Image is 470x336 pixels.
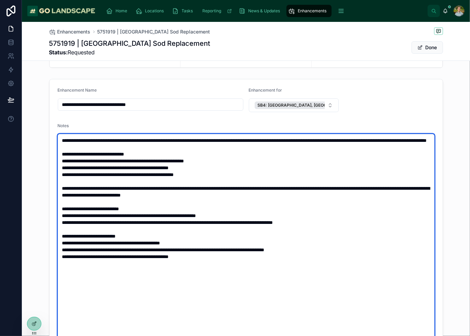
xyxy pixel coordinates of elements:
span: Home [116,8,127,14]
span: Notes [58,123,69,128]
h1: 5751919 | [GEOGRAPHIC_DATA] Sod Replacement [49,39,211,48]
a: News & Updates [237,5,285,17]
span: Reporting [203,8,221,14]
strong: Status: [49,49,68,56]
a: Locations [134,5,169,17]
span: Locations [145,8,164,14]
span: SB4: [GEOGRAPHIC_DATA], [GEOGRAPHIC_DATA], Streambed Areas [258,103,394,108]
a: Home [104,5,132,17]
a: Reporting [199,5,236,17]
a: Enhancements [286,5,332,17]
img: App logo [27,5,95,16]
button: Done [412,41,443,54]
span: Enhancements [298,8,327,14]
span: Enhancement for [249,88,282,93]
span: News & Updates [249,8,280,14]
span: Enhancement Name [58,88,97,93]
div: scrollable content [101,3,428,18]
a: 5751919 | [GEOGRAPHIC_DATA] Sod Replacement [97,28,210,35]
button: Unselect 101 [255,102,404,109]
a: Tasks [170,5,198,17]
span: Tasks [182,8,193,14]
span: Enhancements [57,28,91,35]
a: Enhancements [49,28,91,35]
span: Requested [49,48,211,56]
button: Select Button [249,98,339,112]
